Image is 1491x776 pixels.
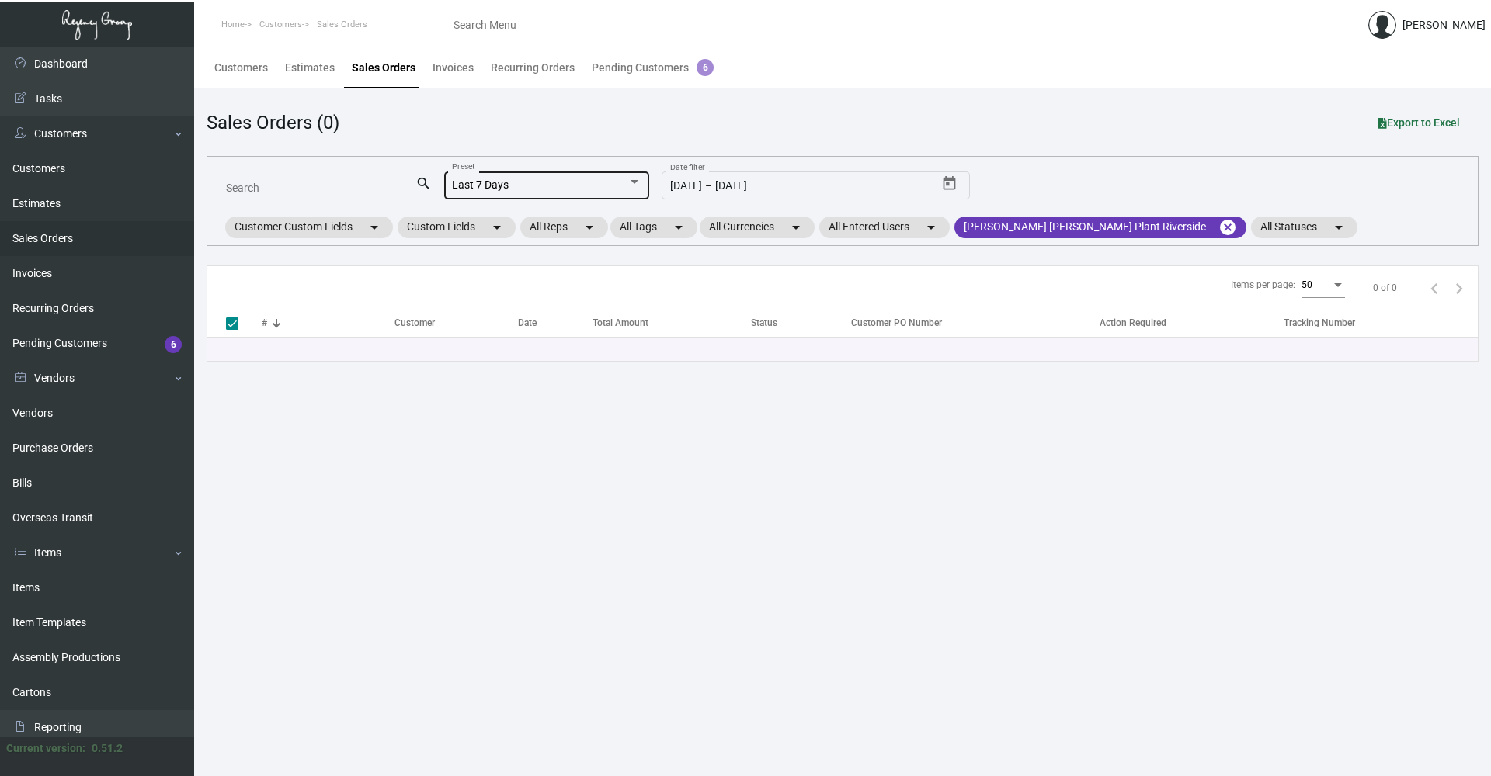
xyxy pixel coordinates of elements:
[1447,275,1472,300] button: Next page
[1329,218,1348,237] mat-icon: arrow_drop_down
[922,218,940,237] mat-icon: arrow_drop_down
[452,178,509,191] span: Last 7 Days
[285,60,335,76] div: Estimates
[1302,280,1345,291] mat-select: Items per page:
[705,180,712,192] span: –
[1402,17,1486,33] div: [PERSON_NAME]
[488,218,506,237] mat-icon: arrow_drop_down
[1373,281,1397,295] div: 0 of 0
[851,316,1100,330] div: Customer PO Number
[520,217,608,238] mat-chip: All Reps
[221,19,245,29] span: Home
[6,740,85,757] div: Current version:
[592,60,714,76] div: Pending Customers
[669,218,688,237] mat-icon: arrow_drop_down
[1366,109,1472,137] button: Export to Excel
[1422,275,1447,300] button: Previous page
[1302,279,1312,290] span: 50
[1100,316,1166,330] div: Action Required
[394,316,518,330] div: Customer
[954,217,1246,238] mat-chip: [PERSON_NAME] [PERSON_NAME] Plant Riverside
[593,316,648,330] div: Total Amount
[433,60,474,76] div: Invoices
[365,218,384,237] mat-icon: arrow_drop_down
[352,60,415,76] div: Sales Orders
[259,19,302,29] span: Customers
[1251,217,1357,238] mat-chip: All Statuses
[937,171,962,196] button: Open calendar
[518,316,537,330] div: Date
[670,180,702,192] input: Start date
[92,740,123,757] div: 0.51.2
[262,316,394,330] div: #
[207,109,339,137] div: Sales Orders (0)
[262,316,267,330] div: #
[593,316,752,330] div: Total Amount
[1100,316,1284,330] div: Action Required
[751,316,777,330] div: Status
[518,316,593,330] div: Date
[851,316,942,330] div: Customer PO Number
[819,217,950,238] mat-chip: All Entered Users
[751,316,843,330] div: Status
[1284,316,1355,330] div: Tracking Number
[1378,116,1460,129] span: Export to Excel
[214,60,268,76] div: Customers
[317,19,367,29] span: Sales Orders
[787,218,805,237] mat-icon: arrow_drop_down
[1231,278,1295,292] div: Items per page:
[225,217,393,238] mat-chip: Customer Custom Fields
[1218,218,1237,237] mat-icon: cancel
[415,175,432,193] mat-icon: search
[398,217,516,238] mat-chip: Custom Fields
[1284,316,1478,330] div: Tracking Number
[1368,11,1396,39] img: admin@bootstrapmaster.com
[491,60,575,76] div: Recurring Orders
[700,217,815,238] mat-chip: All Currencies
[394,316,435,330] div: Customer
[610,217,697,238] mat-chip: All Tags
[580,218,599,237] mat-icon: arrow_drop_down
[715,180,846,192] input: End date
